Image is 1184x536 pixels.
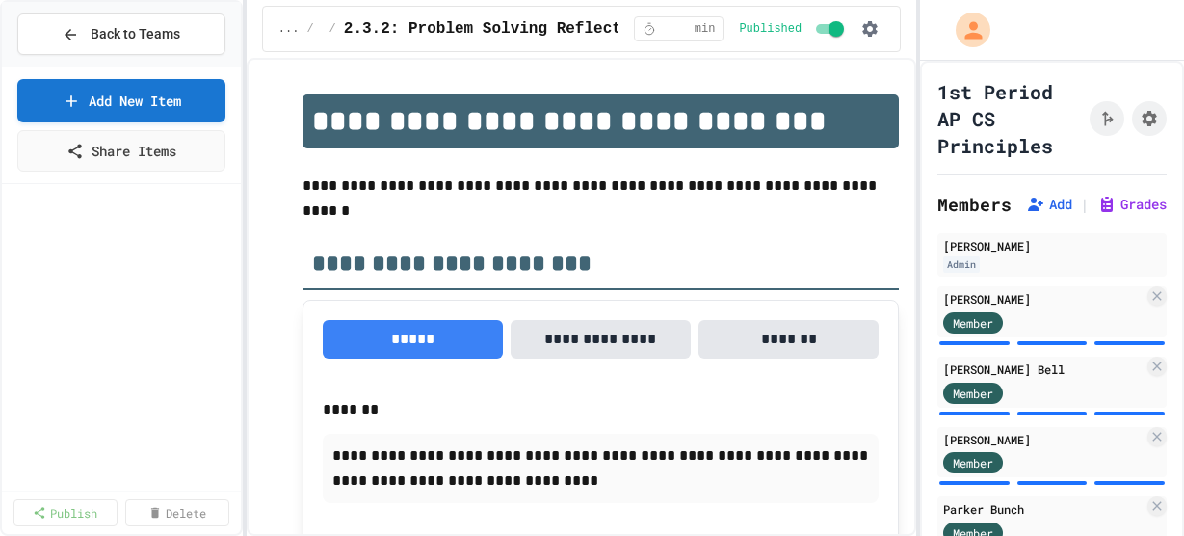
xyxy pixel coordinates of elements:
[91,24,180,44] span: Back to Teams
[1090,101,1124,136] button: Click to see fork details
[17,13,225,55] button: Back to Teams
[344,17,649,40] span: 2.3.2: Problem Solving Reflection
[1026,195,1072,214] button: Add
[943,256,980,273] div: Admin
[943,290,1144,308] div: [PERSON_NAME]
[953,314,993,332] span: Member
[1132,101,1167,136] button: Assignment Settings
[935,8,995,52] div: My Account
[306,21,313,37] span: /
[953,454,993,471] span: Member
[125,499,229,526] a: Delete
[943,361,1144,378] div: [PERSON_NAME] Bell
[278,21,300,37] span: ...
[739,21,802,37] span: Published
[1097,195,1167,214] button: Grades
[1103,459,1165,517] iframe: chat widget
[329,21,336,37] span: /
[953,385,993,402] span: Member
[943,500,1144,518] div: Parker Bunch
[1080,193,1090,216] span: |
[13,499,118,526] a: Publish
[695,21,716,37] span: min
[739,17,848,40] div: Content is published and visible to students
[17,79,225,122] a: Add New Item
[937,78,1082,159] h1: 1st Period AP CS Principles
[943,431,1144,448] div: [PERSON_NAME]
[937,191,1012,218] h2: Members
[1024,375,1165,457] iframe: chat widget
[943,237,1161,255] div: [PERSON_NAME]
[17,130,225,172] a: Share Items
